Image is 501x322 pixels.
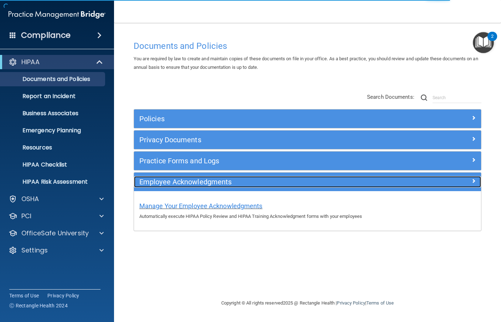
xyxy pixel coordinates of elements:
p: OfficeSafe University [21,229,89,237]
a: Settings [9,246,104,255]
img: ic-search.3b580494.png [421,94,427,101]
span: Manage Your Employee Acknowledgments [139,202,263,210]
p: Resources [5,144,102,151]
a: Manage Your Employee Acknowledgments [139,204,263,209]
a: PCI [9,212,104,220]
p: Settings [21,246,48,255]
p: Emergency Planning [5,127,102,134]
a: OfficeSafe University [9,229,104,237]
p: Documents and Policies [5,76,102,83]
a: OSHA [9,195,104,203]
a: Terms of Use [366,300,394,306]
h5: Employee Acknowledgments [139,178,389,186]
h5: Policies [139,115,389,123]
p: PCI [21,212,31,220]
div: Copyright © All rights reserved 2025 @ Rectangle Health | | [177,292,438,315]
a: Terms of Use [9,292,39,299]
button: Open Resource Center, 2 new notifications [473,32,494,53]
h4: Documents and Policies [134,41,481,51]
p: Business Associates [5,110,102,117]
a: Employee Acknowledgments [139,176,476,188]
h5: Privacy Documents [139,136,389,144]
a: Privacy Documents [139,134,476,145]
p: Automatically execute HIPAA Policy Review and HIPAA Training Acknowledgment forms with your emplo... [139,212,476,221]
a: Privacy Policy [47,292,79,299]
a: Privacy Policy [337,300,365,306]
span: You are required by law to create and maintain copies of these documents on file in your office. ... [134,56,478,70]
a: HIPAA [9,58,103,66]
a: Practice Forms and Logs [139,155,476,167]
div: 2 [491,36,494,46]
p: Report an Incident [5,93,102,100]
span: Ⓒ Rectangle Health 2024 [9,302,68,309]
p: HIPAA Risk Assessment [5,178,102,185]
p: HIPAA Checklist [5,161,102,168]
p: HIPAA [21,58,40,66]
iframe: Drift Widget Chat Controller [378,271,492,300]
img: PMB logo [9,7,105,22]
input: Search [433,92,481,103]
h4: Compliance [21,30,71,40]
h5: Practice Forms and Logs [139,157,389,165]
a: Policies [139,113,476,124]
p: OSHA [21,195,39,203]
span: Search Documents: [367,94,414,100]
